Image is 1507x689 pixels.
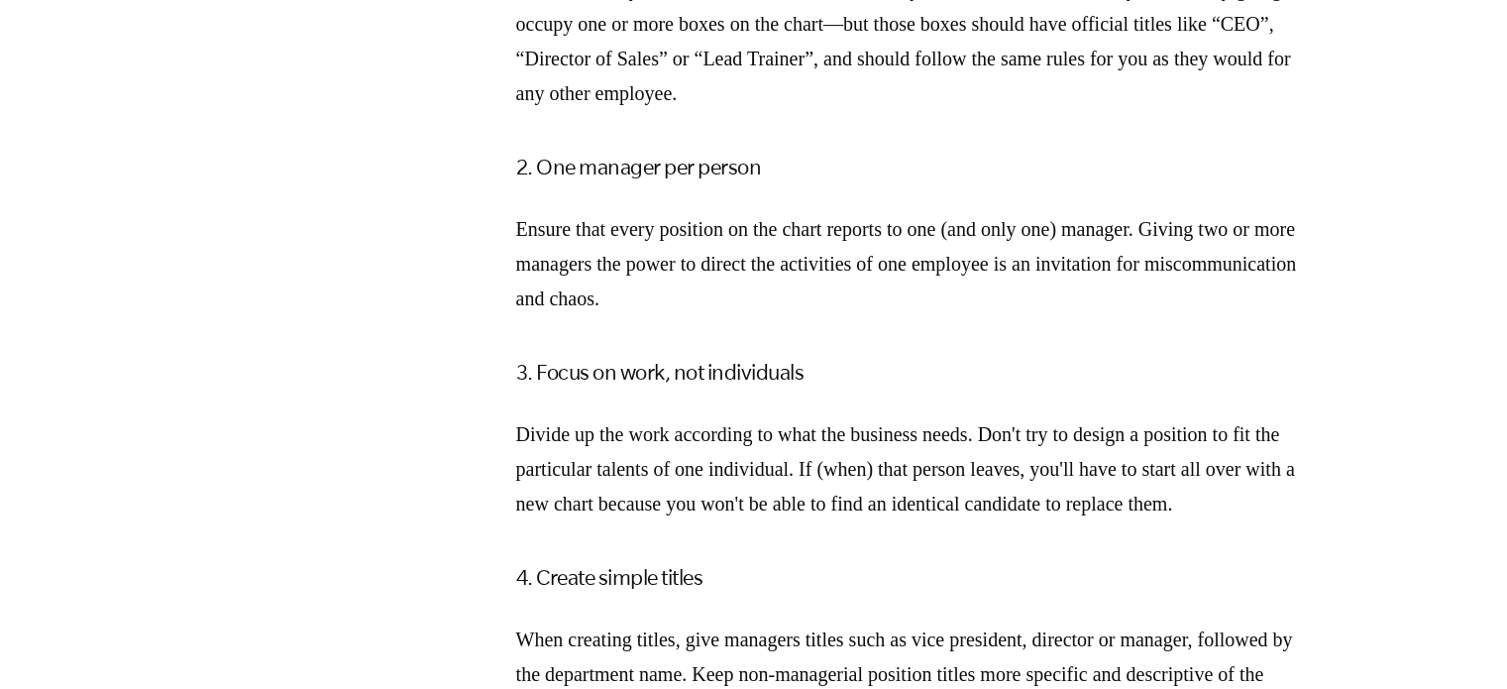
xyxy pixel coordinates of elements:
[516,151,1309,182] h3: 2. One manager per person
[1408,594,1507,689] iframe: Chat Widget
[516,417,1309,521] p: Divide up the work according to what the business needs. Don't try to design a position to fit th...
[516,561,1309,593] h3: 4. Create simple titles
[516,356,1309,388] h3: 3. Focus on work, not individuals
[516,212,1309,316] p: Ensure that every position on the chart reports to one (and only one) manager. Giving two or more...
